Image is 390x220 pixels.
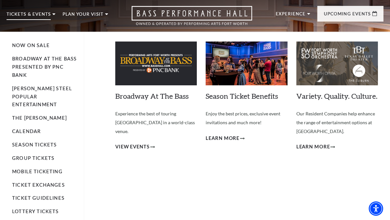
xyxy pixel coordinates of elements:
[115,42,197,85] img: Broadway At The Bass
[12,155,54,161] a: Group Tickets
[296,92,378,100] a: Variety. Quality. Culture.
[296,42,378,85] img: Variety. Quality. Culture.
[12,86,72,108] a: [PERSON_NAME] Steel Popular Entertainment
[12,182,65,188] a: Ticket Exchanges
[369,201,383,216] div: Accessibility Menu
[206,42,287,85] img: Season Ticket Benefits
[206,134,239,143] span: Learn More
[324,12,371,20] p: Upcoming Events
[206,134,245,143] a: Learn More Season Ticket Benefits
[276,12,306,20] p: Experience
[296,110,378,136] p: Our Resident Companies help enhance the range of entertainment options at [GEOGRAPHIC_DATA].
[206,92,278,100] a: Season Ticket Benefits
[12,142,57,147] a: Season Tickets
[296,143,335,151] a: Learn More Variety. Quality. Culture.
[12,209,59,214] a: Lottery Tickets
[12,195,65,201] a: Ticket Guidelines
[108,6,276,32] a: Open this option
[115,143,155,151] a: View Events
[12,115,67,121] a: The [PERSON_NAME]
[12,56,77,78] a: Broadway At The Bass presented by PNC Bank
[7,12,51,20] p: Tickets & Events
[115,143,150,151] span: View Events
[12,128,41,134] a: Calendar
[115,110,197,136] p: Experience the best of touring [GEOGRAPHIC_DATA] in a world-class venue.
[12,169,63,174] a: Mobile Ticketing
[12,42,50,48] a: Now On Sale
[115,92,189,100] a: Broadway At The Bass
[206,110,287,127] p: Enjoy the best prices, exclusive event invitations and much more!
[296,143,330,151] span: Learn More
[63,12,103,20] p: Plan Your Visit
